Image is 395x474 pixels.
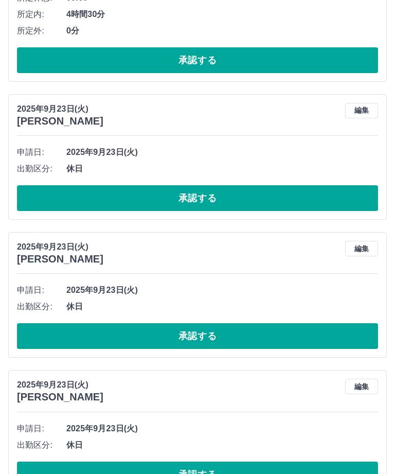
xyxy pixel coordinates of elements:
span: 2025年9月23日(火) [66,423,378,435]
span: 申請日: [17,423,66,435]
h3: [PERSON_NAME] [17,253,103,265]
span: 所定内: [17,8,66,21]
h3: [PERSON_NAME] [17,391,103,403]
span: 0分 [66,25,378,37]
span: 出勤区分: [17,439,66,451]
span: 2025年9月23日(火) [66,284,378,296]
span: 休日 [66,163,378,175]
p: 2025年9月23日(火) [17,379,103,391]
h3: [PERSON_NAME] [17,115,103,127]
span: 申請日: [17,284,66,296]
button: 編集 [345,379,378,394]
span: 4時間30分 [66,8,378,21]
span: 所定外: [17,25,66,37]
button: 承認する [17,47,378,73]
span: 休日 [66,439,378,451]
span: 出勤区分: [17,163,66,175]
button: 承認する [17,185,378,211]
span: 出勤区分: [17,301,66,313]
span: 休日 [66,301,378,313]
button: 承認する [17,323,378,349]
p: 2025年9月23日(火) [17,241,103,253]
p: 2025年9月23日(火) [17,103,103,115]
span: 申請日: [17,146,66,159]
button: 編集 [345,241,378,256]
span: 2025年9月23日(火) [66,146,378,159]
button: 編集 [345,103,378,118]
